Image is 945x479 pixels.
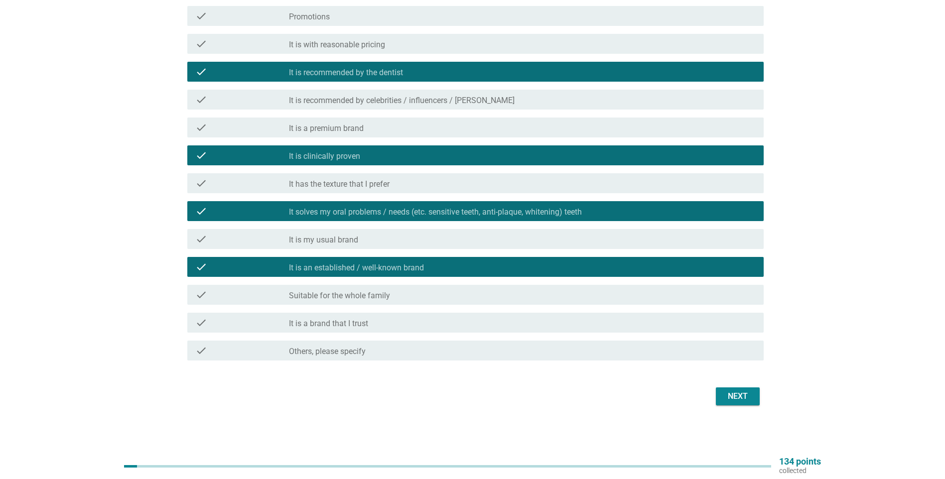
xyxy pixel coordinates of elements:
label: It is with reasonable pricing [289,40,385,50]
i: check [195,345,207,357]
button: Next [716,387,760,405]
p: 134 points [779,457,821,466]
i: check [195,94,207,106]
label: It has the texture that I prefer [289,179,390,189]
label: It solves my oral problems / needs (etc. sensitive teeth, anti-plaque, whitening) teeth [289,207,582,217]
label: Promotions [289,12,330,22]
i: check [195,317,207,329]
label: It is a brand that I trust [289,319,368,329]
p: collected [779,466,821,475]
div: Next [724,390,752,402]
label: Suitable for the whole family [289,291,390,301]
label: It is clinically proven [289,151,360,161]
i: check [195,10,207,22]
i: check [195,121,207,133]
i: check [195,38,207,50]
i: check [195,149,207,161]
label: It is a premium brand [289,123,364,133]
i: check [195,66,207,78]
label: It is recommended by the dentist [289,68,403,78]
label: Others, please specify [289,347,366,357]
i: check [195,261,207,273]
label: It is an established / well-known brand [289,263,424,273]
label: It is recommended by celebrities / influencers / [PERSON_NAME] [289,96,515,106]
i: check [195,289,207,301]
label: It is my usual brand [289,235,358,245]
i: check [195,177,207,189]
i: check [195,205,207,217]
i: check [195,233,207,245]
